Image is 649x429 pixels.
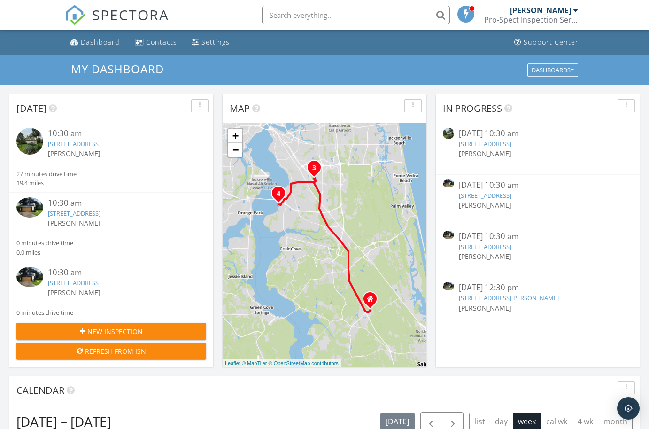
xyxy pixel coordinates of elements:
i: 3 [312,165,316,172]
div: Contacts [146,38,177,47]
div: Dashboards [532,67,574,73]
span: [PERSON_NAME] [48,149,100,158]
a: [DATE] 12:30 pm [STREET_ADDRESS][PERSON_NAME] [PERSON_NAME] [443,282,633,323]
div: 10:30 am [48,197,190,209]
div: Dashboard [81,38,120,47]
a: [STREET_ADDRESS] [48,140,100,148]
a: Support Center [510,34,582,51]
div: Refresh from ISN [24,346,199,356]
div: [DATE] 10:30 am [459,231,617,242]
span: [DATE] [16,102,46,115]
div: [DATE] 10:30 am [459,128,617,140]
a: [DATE] 10:30 am [STREET_ADDRESS] [PERSON_NAME] [443,179,633,221]
span: [PERSON_NAME] [459,304,511,312]
div: Open Intercom Messenger [617,397,640,420]
div: [DATE] 10:30 am [459,179,617,191]
a: [STREET_ADDRESS] [459,242,511,251]
a: Leaflet [225,360,240,366]
div: Pro-Spect Inspection Services Jacksonville Division [484,15,578,24]
a: [STREET_ADDRESS] [48,209,100,218]
a: SPECTORA [65,13,169,32]
span: [PERSON_NAME] [48,218,100,227]
button: Dashboards [527,63,578,77]
a: 10:30 am [STREET_ADDRESS] [PERSON_NAME] 0 minutes drive time 0.0 miles [16,267,206,327]
i: 4 [277,191,280,197]
div: [DATE] 12:30 pm [459,282,617,294]
span: My Dashboard [71,61,164,77]
div: Settings [201,38,230,47]
a: Zoom out [228,143,242,157]
button: New Inspection [16,323,206,340]
img: streetview [443,128,454,139]
span: Calendar [16,384,64,397]
div: 10:30 am [48,128,190,140]
img: 9564474%2Fcover_photos%2FuJJZ4fgDfHLNsDBHrEQA%2Fsmall.jpg [443,282,454,290]
div: | [223,359,341,367]
a: 10:30 am [STREET_ADDRESS] [PERSON_NAME] 27 minutes drive time 19.4 miles [16,128,206,187]
a: [STREET_ADDRESS][PERSON_NAME] [459,294,559,302]
div: 7917 Linkside Dr, Jacksonville, FL 32256 [314,167,320,173]
div: 2516 Wrightson Drive, Mandarin, FL 32223 [278,193,284,199]
div: [PERSON_NAME] [510,6,571,15]
a: Zoom in [228,129,242,143]
div: 0 minutes drive time [16,239,73,248]
img: The Best Home Inspection Software - Spectora [65,5,85,25]
a: [DATE] 10:30 am [STREET_ADDRESS] [PERSON_NAME] [443,128,633,169]
a: [STREET_ADDRESS] [459,191,511,200]
a: Contacts [131,34,181,51]
a: [STREET_ADDRESS] [459,140,511,148]
div: 110 River Mist Dr, Saint Augutine FL 32095 [370,299,376,304]
div: Support Center [524,38,579,47]
div: 27 minutes drive time [16,170,77,179]
a: [DATE] 10:30 am [STREET_ADDRESS] [PERSON_NAME] [443,231,633,272]
span: [PERSON_NAME] [48,288,100,297]
div: 10:30 am [48,267,190,279]
span: New Inspection [87,327,143,336]
span: [PERSON_NAME] [459,252,511,261]
img: 9580993%2Fcover_photos%2F4A4dfhc07jJqTUq6kibr%2Fsmall.jpg [16,197,43,218]
a: Settings [188,34,233,51]
span: SPECTORA [92,5,169,24]
div: 0 minutes drive time [16,308,73,317]
img: streetview [16,128,43,155]
input: Search everything... [262,6,450,24]
div: 0.0 miles [16,248,73,257]
span: [PERSON_NAME] [459,149,511,158]
div: 19.4 miles [16,179,77,187]
a: © OpenStreetMap contributors [269,360,339,366]
span: In Progress [443,102,502,115]
button: Refresh from ISN [16,343,206,359]
img: 9580930%2Fcover_photos%2FttAIqygAYlS7Hhkx3nVZ%2Fsmall.jpg [443,231,454,239]
img: 9580930%2Fcover_photos%2FttAIqygAYlS7Hhkx3nVZ%2Fsmall.jpg [16,267,43,287]
a: Dashboard [67,34,124,51]
a: 10:30 am [STREET_ADDRESS] [PERSON_NAME] 0 minutes drive time 0.0 miles [16,197,206,257]
img: 9580993%2Fcover_photos%2F4A4dfhc07jJqTUq6kibr%2Fsmall.jpg [443,179,454,188]
a: [STREET_ADDRESS] [48,279,100,287]
span: [PERSON_NAME] [459,201,511,210]
span: Map [230,102,250,115]
a: © MapTiler [242,360,267,366]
